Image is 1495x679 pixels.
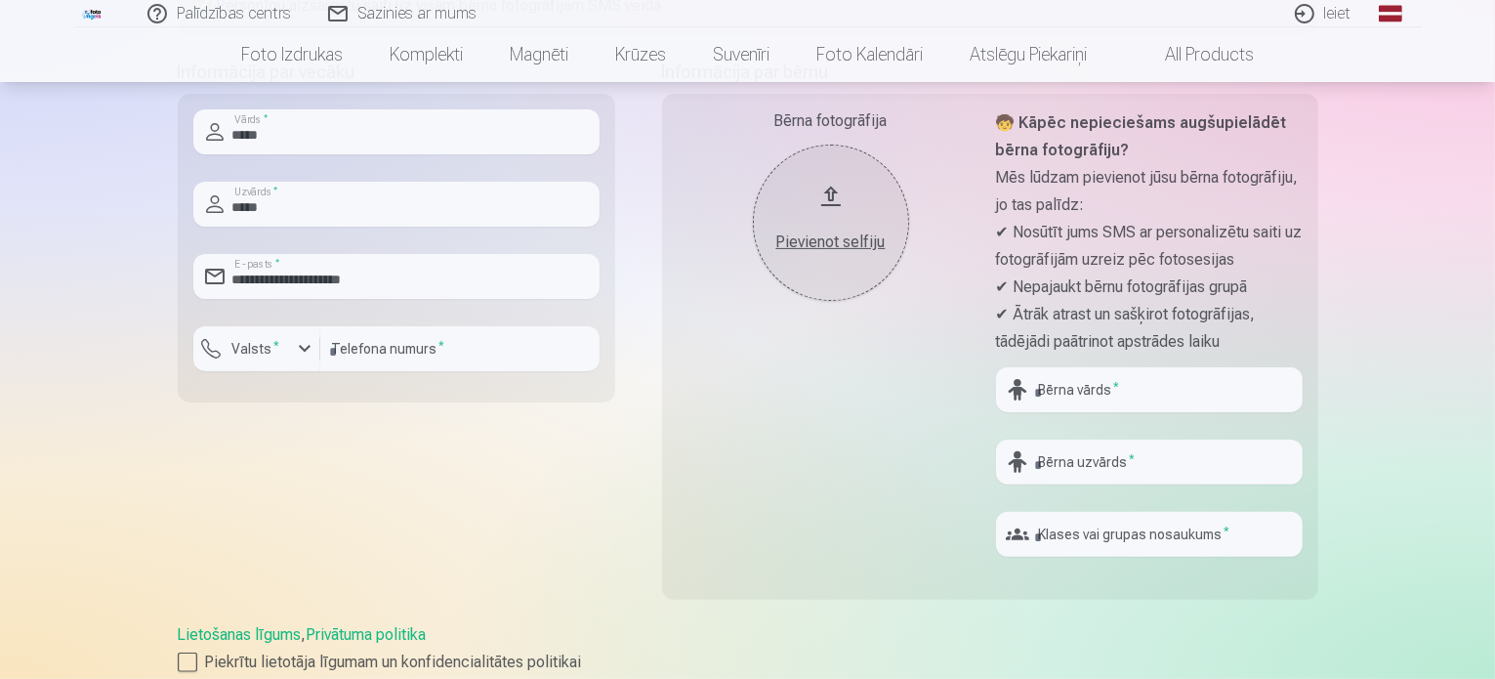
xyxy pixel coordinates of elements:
p: Mēs lūdzam pievienot jūsu bērna fotogrāfiju, jo tas palīdz: [996,164,1303,219]
a: Magnēti [486,27,592,82]
label: Valsts [225,339,288,359]
button: Valsts* [193,326,320,371]
label: Piekrītu lietotāja līgumam un konfidencialitātes politikai [178,651,1318,674]
div: Bērna fotogrāfija [678,109,984,133]
img: /fa1 [82,8,104,20]
div: Pievienot selfiju [772,231,890,254]
p: ✔ Nepajaukt bērnu fotogrāfijas grupā [996,274,1303,301]
a: Lietošanas līgums [178,625,302,644]
a: Atslēgu piekariņi [946,27,1110,82]
a: Foto kalendāri [793,27,946,82]
a: Suvenīri [689,27,793,82]
div: , [178,623,1318,674]
a: Foto izdrukas [218,27,366,82]
p: ✔ Ātrāk atrast un sašķirot fotogrāfijas, tādējādi paātrinot apstrādes laiku [996,301,1303,356]
a: Krūzes [592,27,689,82]
a: Komplekti [366,27,486,82]
a: All products [1110,27,1277,82]
button: Pievienot selfiju [753,145,909,301]
p: ✔ Nosūtīt jums SMS ar personalizētu saiti uz fotogrāfijām uzreiz pēc fotosesijas [996,219,1303,274]
strong: 🧒 Kāpēc nepieciešams augšupielādēt bērna fotogrāfiju? [996,113,1287,159]
a: Privātuma politika [307,625,427,644]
